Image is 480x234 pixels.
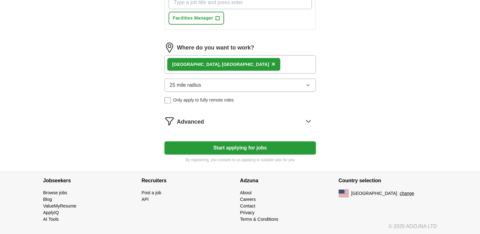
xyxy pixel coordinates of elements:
[177,118,204,126] span: Advanced
[240,210,255,215] a: Privacy
[339,190,349,197] img: US flag
[240,203,255,208] a: Contact
[351,190,397,197] span: [GEOGRAPHIC_DATA]
[172,61,269,68] div: , [GEOGRAPHIC_DATA]
[164,43,175,53] img: location.png
[400,190,414,197] button: change
[43,203,77,208] a: ValueMyResume
[164,116,175,126] img: filter
[164,97,171,103] input: Only apply to fully remote roles
[164,157,316,163] p: By registering, you consent to us applying to suitable jobs for you
[172,62,220,67] strong: [GEOGRAPHIC_DATA]
[43,217,59,222] a: AI Tools
[169,12,224,25] button: Facilities Manager
[173,15,213,21] span: Facilities Manager
[43,190,67,195] a: Browse jobs
[43,197,52,202] a: Blog
[43,210,59,215] a: ApplyIQ
[170,81,201,89] span: 25 mile radius
[142,190,161,195] a: Post a job
[271,60,275,69] button: ×
[173,97,234,103] span: Only apply to fully remote roles
[142,197,149,202] a: API
[164,79,316,92] button: 25 mile radius
[177,44,254,52] label: Where do you want to work?
[240,217,278,222] a: Terms & Conditions
[240,197,256,202] a: Careers
[240,190,252,195] a: About
[164,141,316,155] button: Start applying for jobs
[339,172,437,190] h4: Country selection
[271,61,275,67] span: ×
